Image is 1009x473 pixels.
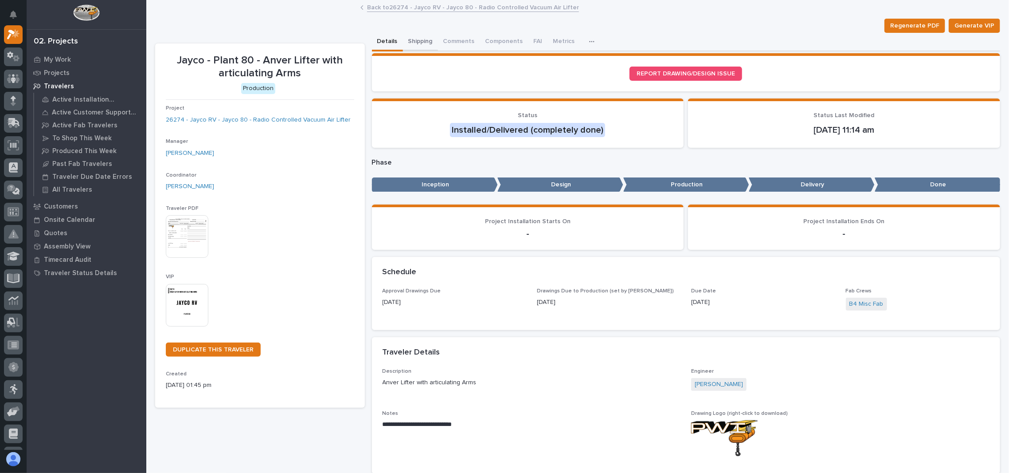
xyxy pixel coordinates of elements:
button: FAI [528,33,548,51]
a: My Work [27,53,146,66]
button: users-avatar [4,450,23,469]
p: Customers [44,203,78,211]
button: Notifications [4,5,23,24]
img: tEb57KTnLKbEOQP4OANJGF9MlPQRU4GisNwI8NQLjZw [691,420,758,456]
span: Generate VIP [954,20,994,31]
span: Regenerate PDF [890,20,939,31]
p: My Work [44,56,71,64]
a: Back to26274 - Jayco RV - Jayco 80 - Radio Controlled Vacuum Air Lifter [367,2,579,12]
img: Workspace Logo [73,4,99,21]
p: Assembly View [44,243,90,251]
div: Notifications [11,11,23,25]
span: Description [383,369,412,374]
p: Design [497,177,623,192]
p: - [699,229,989,239]
p: Active Installation Travelers [52,96,140,104]
button: Regenerate PDF [884,19,945,33]
a: Active Customer Support Travelers [34,106,146,118]
a: Traveler Due Date Errors [34,170,146,183]
a: Active Installation Travelers [34,93,146,106]
p: [DATE] 01:45 pm [166,381,354,390]
a: Produced This Week [34,145,146,157]
button: Components [480,33,528,51]
a: To Shop This Week [34,132,146,144]
a: Travelers [27,79,146,93]
span: DUPLICATE THIS TRAVELER [173,347,254,353]
button: Metrics [548,33,580,51]
span: Traveler PDF [166,206,199,211]
p: Traveler Due Date Errors [52,173,132,181]
span: Project Installation Starts On [485,218,571,225]
p: Quotes [44,229,67,237]
p: [DATE] 11:14 am [699,125,989,135]
span: Status Last Modified [814,112,875,118]
h2: Traveler Details [383,348,440,358]
a: B4 Misc Fab [849,300,884,309]
p: Produced This Week [52,147,117,155]
p: Anver Lifter with articulating Arms [383,378,681,387]
h2: Schedule [383,268,417,277]
p: Active Customer Support Travelers [52,109,140,117]
a: 26274 - Jayco RV - Jayco 80 - Radio Controlled Vacuum Air Lifter [166,115,351,125]
p: Done [875,177,1001,192]
p: Travelers [44,83,74,91]
a: [PERSON_NAME] [695,380,743,389]
a: Timecard Audit [27,253,146,266]
span: Status [518,112,537,118]
span: Due Date [691,288,716,294]
p: Phase [372,158,1001,167]
button: Details [372,33,403,51]
span: REPORT DRAWING/DESIGN ISSUE [637,71,735,77]
p: Active Fab Travelers [52,122,117,130]
span: Drawings Due to Production (set by [PERSON_NAME]) [537,288,674,294]
span: Created [166,371,187,377]
p: [DATE] [537,298,680,307]
div: 02. Projects [34,37,78,47]
span: Notes [383,411,399,416]
p: Past Fab Travelers [52,160,112,168]
p: Projects [44,69,70,77]
p: Inception [372,177,498,192]
a: [PERSON_NAME] [166,149,214,158]
a: Customers [27,200,146,213]
button: Comments [438,33,480,51]
a: REPORT DRAWING/DESIGN ISSUE [630,67,742,81]
span: VIP [166,274,174,280]
span: Manager [166,139,188,144]
p: To Shop This Week [52,134,112,142]
a: Traveler Status Details [27,266,146,280]
a: Onsite Calendar [27,213,146,226]
span: Approval Drawings Due [383,288,441,294]
span: Engineer [691,369,714,374]
p: Delivery [749,177,875,192]
span: Drawing Logo (right-click to download) [691,411,788,416]
span: Coordinator [166,173,196,178]
span: Project [166,106,184,111]
a: Projects [27,66,146,79]
button: Shipping [403,33,438,51]
p: Traveler Status Details [44,269,117,277]
span: Project Installation Ends On [804,218,885,225]
a: Quotes [27,226,146,240]
a: All Travelers [34,183,146,196]
div: Installed/Delivered (completely done) [450,123,605,137]
a: Active Fab Travelers [34,119,146,131]
button: Generate VIP [949,19,1000,33]
p: Jayco - Plant 80 - Anver Lifter with articulating Arms [166,54,354,80]
a: DUPLICATE THIS TRAVELER [166,343,261,357]
p: [DATE] [691,298,835,307]
p: Production [623,177,749,192]
p: All Travelers [52,186,92,194]
p: Onsite Calendar [44,216,95,224]
div: Production [241,83,275,94]
a: Assembly View [27,240,146,253]
span: Fab Crews [846,288,872,294]
p: [DATE] [383,298,526,307]
p: Timecard Audit [44,256,91,264]
a: Past Fab Travelers [34,158,146,170]
a: [PERSON_NAME] [166,182,214,191]
p: - [383,229,673,239]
